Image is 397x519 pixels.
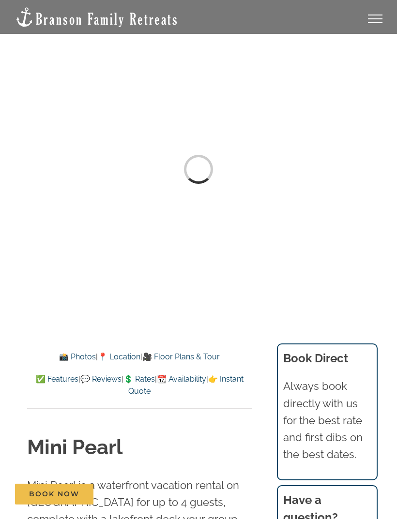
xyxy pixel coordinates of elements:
[283,350,371,367] h3: Book Direct
[283,378,371,463] p: Always book directly with us for the best rate and first dibs on the best dates.
[15,484,93,504] a: Book Now
[123,374,155,384] a: 💲 Rates
[15,6,179,28] img: Branson Family Retreats Logo
[157,374,206,384] a: 📆 Availability
[356,15,395,23] a: Toggle Menu
[27,373,252,398] p: | | | |
[36,374,78,384] a: ✅ Features
[182,153,214,185] div: Loading...
[142,352,220,361] a: 🎥 Floor Plans & Tour
[27,351,252,363] p: | |
[80,374,122,384] a: 💬 Reviews
[98,352,140,361] a: 📍 Location
[29,490,79,498] span: Book Now
[128,374,244,396] a: 👉 Instant Quote
[59,352,96,361] a: 📸 Photos
[27,433,252,462] h1: Mini Pearl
